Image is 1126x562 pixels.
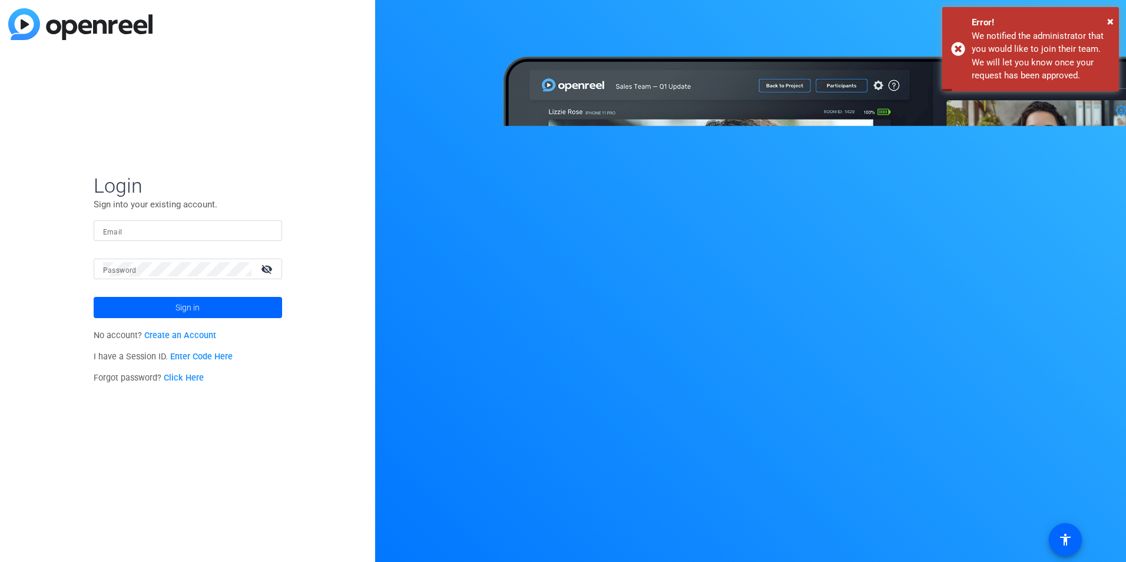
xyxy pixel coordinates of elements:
span: Login [94,173,282,198]
span: × [1107,14,1114,28]
img: blue-gradient.svg [8,8,153,40]
input: Enter Email Address [103,224,273,238]
a: Enter Code Here [170,352,233,362]
span: Sign in [175,293,200,322]
div: Error! [972,16,1110,29]
button: Sign in [94,297,282,318]
div: We notified the administrator that you would like to join their team. We will let you know once y... [972,29,1110,82]
span: I have a Session ID. [94,352,233,362]
mat-label: Password [103,266,137,275]
p: Sign into your existing account. [94,198,282,211]
span: Forgot password? [94,373,204,383]
a: Click Here [164,373,204,383]
button: Close [1107,12,1114,30]
mat-label: Email [103,228,122,236]
mat-icon: accessibility [1058,533,1072,547]
a: Create an Account [144,330,216,340]
span: No account? [94,330,217,340]
mat-icon: visibility_off [254,260,282,277]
